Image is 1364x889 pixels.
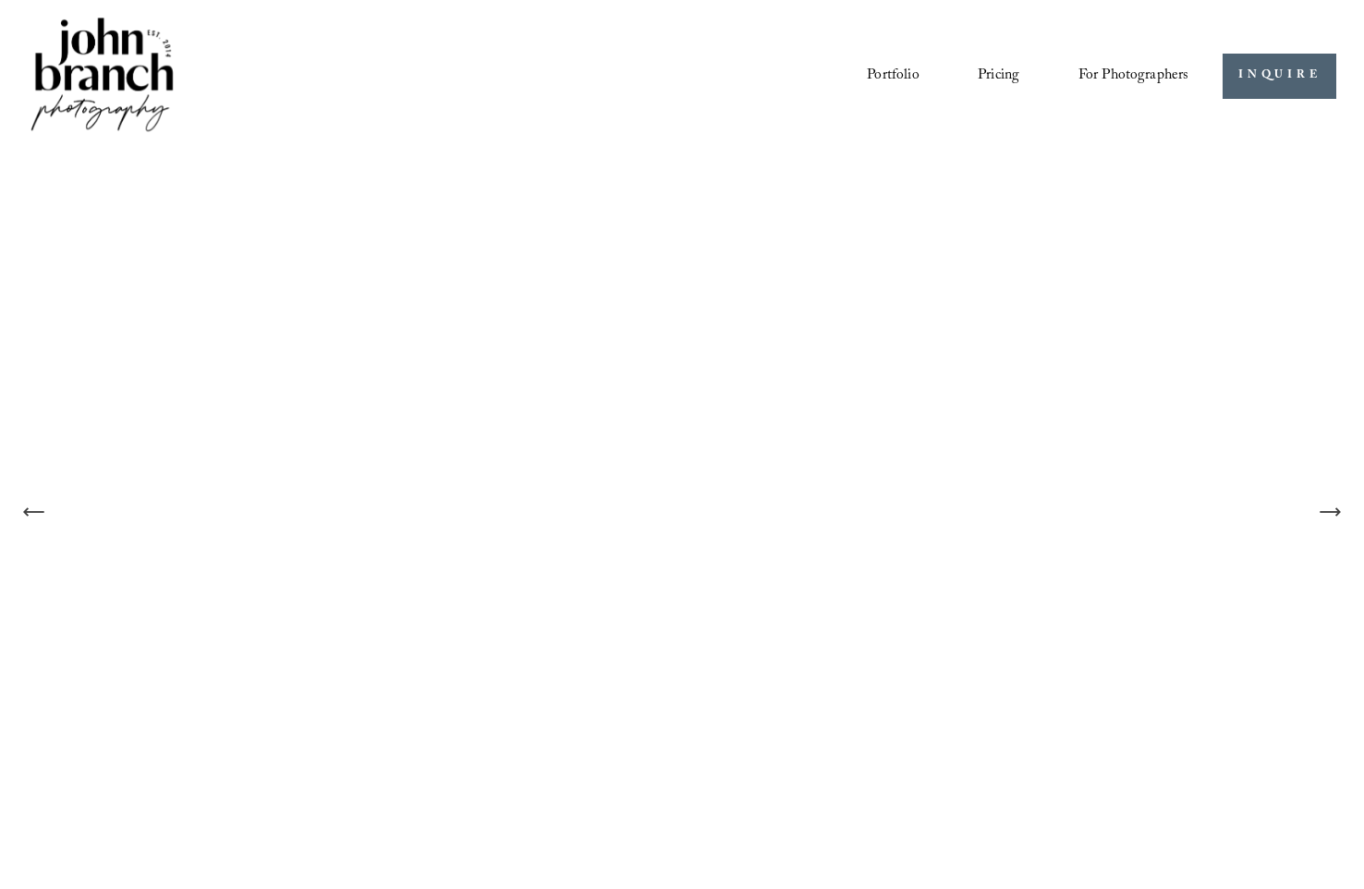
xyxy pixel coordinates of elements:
button: Next Slide [1309,492,1350,532]
a: folder dropdown [1078,60,1189,91]
span: For Photographers [1078,62,1189,91]
img: John Branch IV Photography [28,14,177,139]
a: Pricing [978,60,1019,91]
a: INQUIRE [1223,54,1336,99]
button: Previous Slide [14,492,55,532]
a: Portfolio [867,60,919,91]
